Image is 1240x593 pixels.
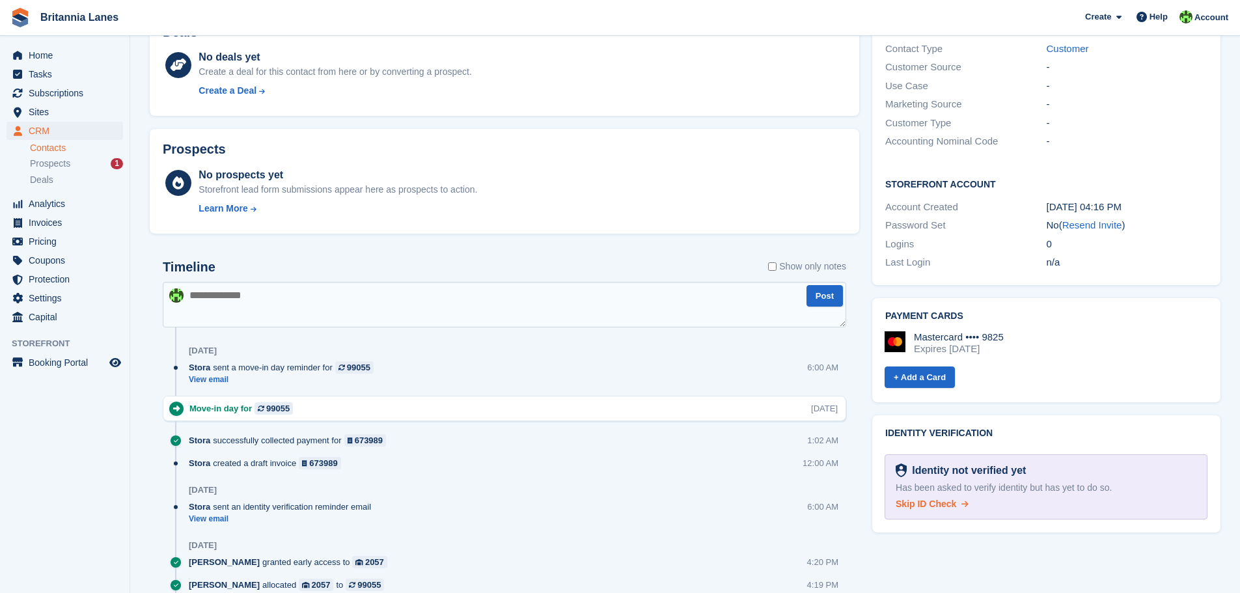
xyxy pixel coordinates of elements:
[811,402,838,415] div: [DATE]
[29,84,107,102] span: Subscriptions
[169,288,184,303] img: Robert Parr
[189,540,217,551] div: [DATE]
[199,183,477,197] div: Storefront lead form submissions appear here as prospects to action.
[885,366,955,388] a: + Add a Card
[885,134,1046,149] div: Accounting Nominal Code
[1047,97,1207,112] div: -
[1047,200,1207,215] div: [DATE] 04:16 PM
[1059,219,1125,230] span: ( )
[885,255,1046,270] div: Last Login
[885,116,1046,131] div: Customer Type
[1047,255,1207,270] div: n/a
[7,270,123,288] a: menu
[189,361,210,374] span: Stora
[1062,219,1122,230] a: Resend Invite
[189,579,260,591] span: [PERSON_NAME]
[7,214,123,232] a: menu
[768,260,846,273] label: Show only notes
[189,434,210,447] span: Stora
[199,202,247,215] div: Learn More
[189,402,299,415] div: Move-in day for
[1047,43,1089,54] a: Customer
[1047,134,1207,149] div: -
[768,260,777,273] input: Show only notes
[189,485,217,495] div: [DATE]
[312,579,331,591] div: 2057
[806,285,843,307] button: Post
[30,173,123,187] a: Deals
[189,501,378,513] div: sent an identity verification reminder email
[189,556,394,568] div: granted early access to
[885,60,1046,75] div: Customer Source
[29,353,107,372] span: Booking Portal
[7,65,123,83] a: menu
[7,122,123,140] a: menu
[1179,10,1192,23] img: Robert Parr
[30,158,70,170] span: Prospects
[914,343,1004,355] div: Expires [DATE]
[885,428,1207,439] h2: Identity verification
[885,177,1207,190] h2: Storefront Account
[7,103,123,121] a: menu
[1047,60,1207,75] div: -
[1085,10,1111,23] span: Create
[29,308,107,326] span: Capital
[189,434,393,447] div: successfully collected payment for
[111,158,123,169] div: 1
[29,270,107,288] span: Protection
[30,174,53,186] span: Deals
[896,497,969,511] a: Skip ID Check
[199,84,471,98] a: Create a Deal
[12,337,130,350] span: Storefront
[914,331,1004,343] div: Mastercard •••• 9825
[7,84,123,102] a: menu
[1194,11,1228,24] span: Account
[896,481,1196,495] div: Has been asked to verify identity but has yet to do so.
[344,434,387,447] a: 673989
[255,402,293,415] a: 99055
[7,308,123,326] a: menu
[355,434,383,447] div: 673989
[7,289,123,307] a: menu
[365,556,384,568] div: 2057
[29,232,107,251] span: Pricing
[885,218,1046,233] div: Password Set
[189,361,380,374] div: sent a move-in day reminder for
[29,289,107,307] span: Settings
[107,355,123,370] a: Preview store
[896,463,907,478] img: Identity Verification Ready
[885,200,1046,215] div: Account Created
[189,579,391,591] div: allocated to
[885,79,1046,94] div: Use Case
[807,501,838,513] div: 6:00 AM
[199,84,256,98] div: Create a Deal
[803,457,838,469] div: 12:00 AM
[352,556,387,568] a: 2057
[163,142,226,157] h2: Prospects
[29,251,107,269] span: Coupons
[199,202,477,215] a: Learn More
[346,579,384,591] a: 99055
[29,122,107,140] span: CRM
[189,501,210,513] span: Stora
[1047,218,1207,233] div: No
[807,579,838,591] div: 4:19 PM
[885,331,905,352] img: Mastercard Logo
[189,514,378,525] a: View email
[189,556,260,568] span: [PERSON_NAME]
[885,42,1046,57] div: Contact Type
[335,361,374,374] a: 99055
[29,195,107,213] span: Analytics
[885,237,1046,252] div: Logins
[1150,10,1168,23] span: Help
[907,463,1026,478] div: Identity not verified yet
[266,402,290,415] div: 99055
[7,46,123,64] a: menu
[189,374,380,385] a: View email
[7,195,123,213] a: menu
[807,361,838,374] div: 6:00 AM
[885,97,1046,112] div: Marketing Source
[1047,79,1207,94] div: -
[35,7,124,28] a: Britannia Lanes
[299,457,341,469] a: 673989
